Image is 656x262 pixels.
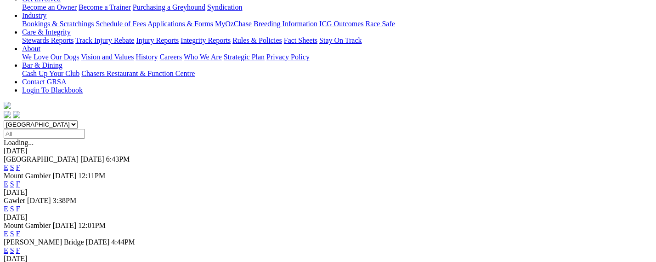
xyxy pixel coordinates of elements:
a: F [16,246,20,254]
a: Syndication [207,3,242,11]
span: Mount Gambier [4,221,51,229]
span: [DATE] [53,221,77,229]
img: facebook.svg [4,111,11,118]
a: We Love Our Dogs [22,53,79,61]
a: Race Safe [365,20,395,28]
a: Stewards Reports [22,36,74,44]
a: S [10,246,14,254]
a: E [4,230,8,238]
a: Login To Blackbook [22,86,83,94]
a: Schedule of Fees [96,20,146,28]
a: Bookings & Scratchings [22,20,94,28]
a: Industry [22,12,46,19]
span: Mount Gambier [4,172,51,180]
a: S [10,230,14,238]
div: [DATE] [4,147,652,155]
span: [DATE] [27,197,51,204]
span: 12:11PM [78,172,105,180]
a: Breeding Information [254,20,317,28]
span: [DATE] [53,172,77,180]
a: Careers [159,53,182,61]
a: E [4,246,8,254]
img: twitter.svg [13,111,20,118]
span: [PERSON_NAME] Bridge [4,238,84,246]
span: [GEOGRAPHIC_DATA] [4,155,79,163]
span: [DATE] [86,238,110,246]
span: Gawler [4,197,25,204]
a: Chasers Restaurant & Function Centre [81,70,195,77]
a: S [10,180,14,188]
a: Strategic Plan [224,53,265,61]
div: About [22,53,652,61]
a: About [22,45,40,52]
a: Rules & Policies [232,36,282,44]
img: logo-grsa-white.png [4,102,11,109]
a: F [16,205,20,213]
a: S [10,205,14,213]
a: Stay On Track [319,36,362,44]
a: Who We Are [184,53,222,61]
input: Select date [4,129,85,139]
div: [DATE] [4,188,652,197]
span: 4:44PM [111,238,135,246]
a: ICG Outcomes [319,20,363,28]
span: Loading... [4,139,34,146]
a: Injury Reports [136,36,179,44]
a: F [16,230,20,238]
a: S [10,163,14,171]
a: Fact Sheets [284,36,317,44]
div: [DATE] [4,213,652,221]
a: Bar & Dining [22,61,62,69]
a: E [4,163,8,171]
a: Become an Owner [22,3,77,11]
div: Get Involved [22,3,652,12]
a: Integrity Reports [181,36,231,44]
a: Cash Up Your Club [22,70,79,77]
a: Vision and Values [81,53,134,61]
a: F [16,180,20,188]
span: [DATE] [80,155,104,163]
a: E [4,180,8,188]
div: Industry [22,20,652,28]
span: 3:38PM [53,197,77,204]
a: Care & Integrity [22,28,71,36]
a: Applications & Forms [147,20,213,28]
a: Become a Trainer [79,3,131,11]
a: MyOzChase [215,20,252,28]
div: Bar & Dining [22,70,652,78]
span: 6:43PM [106,155,130,163]
a: Purchasing a Greyhound [133,3,205,11]
a: F [16,163,20,171]
a: Track Injury Rebate [75,36,134,44]
a: E [4,205,8,213]
span: 12:01PM [78,221,106,229]
a: Contact GRSA [22,78,66,86]
a: Privacy Policy [266,53,310,61]
a: History [136,53,158,61]
div: Care & Integrity [22,36,652,45]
